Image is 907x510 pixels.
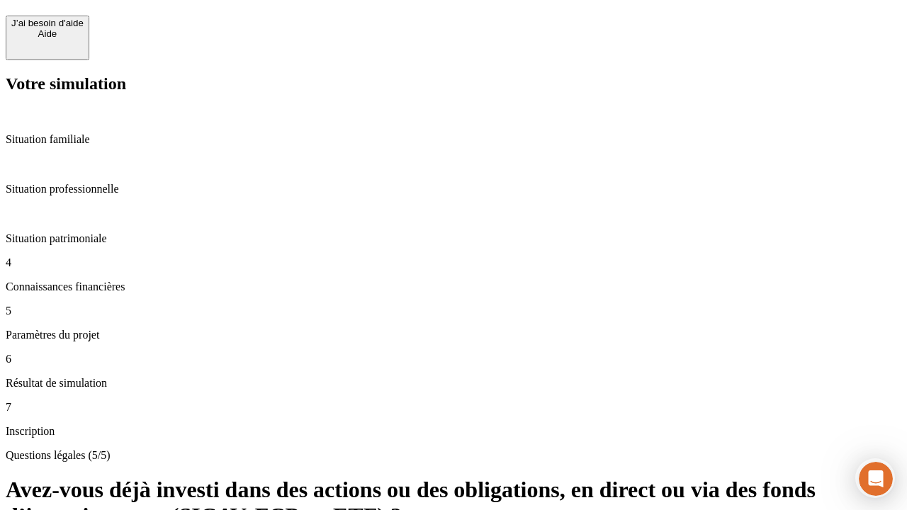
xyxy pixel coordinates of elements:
[6,232,901,245] p: Situation patrimoniale
[11,28,84,39] div: Aide
[6,353,901,365] p: 6
[6,305,901,317] p: 5
[6,280,901,293] p: Connaissances financières
[6,256,901,269] p: 4
[11,18,84,28] div: J’ai besoin d'aide
[6,425,901,438] p: Inscription
[6,329,901,341] p: Paramètres du projet
[6,401,901,414] p: 7
[855,458,895,498] iframe: Intercom live chat discovery launcher
[6,449,901,462] p: Questions légales (5/5)
[859,462,893,496] iframe: Intercom live chat
[6,133,901,146] p: Situation familiale
[6,74,901,93] h2: Votre simulation
[6,377,901,390] p: Résultat de simulation
[6,183,901,195] p: Situation professionnelle
[6,16,89,60] button: J’ai besoin d'aideAide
